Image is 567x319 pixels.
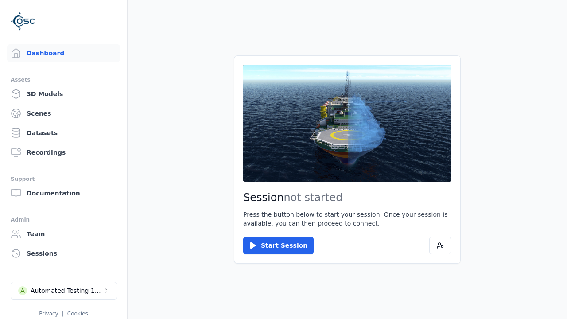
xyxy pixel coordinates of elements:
div: Support [11,174,117,184]
span: not started [284,191,343,204]
a: Cookies [67,311,88,317]
button: Select a workspace [11,282,117,300]
a: Dashboard [7,44,120,62]
a: 3D Models [7,85,120,103]
a: Documentation [7,184,120,202]
div: Assets [11,74,117,85]
div: Admin [11,214,117,225]
div: Automated Testing 1 - Playwright [31,286,102,295]
a: Datasets [7,124,120,142]
p: Press the button below to start your session. Once your session is available, you can then procee... [243,210,451,228]
img: Logo [11,9,35,34]
a: Scenes [7,105,120,122]
a: Privacy [39,311,58,317]
a: Team [7,225,120,243]
span: | [62,311,64,317]
div: A [18,286,27,295]
h2: Session [243,191,451,205]
a: Recordings [7,144,120,161]
button: Start Session [243,237,314,254]
a: Sessions [7,245,120,262]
